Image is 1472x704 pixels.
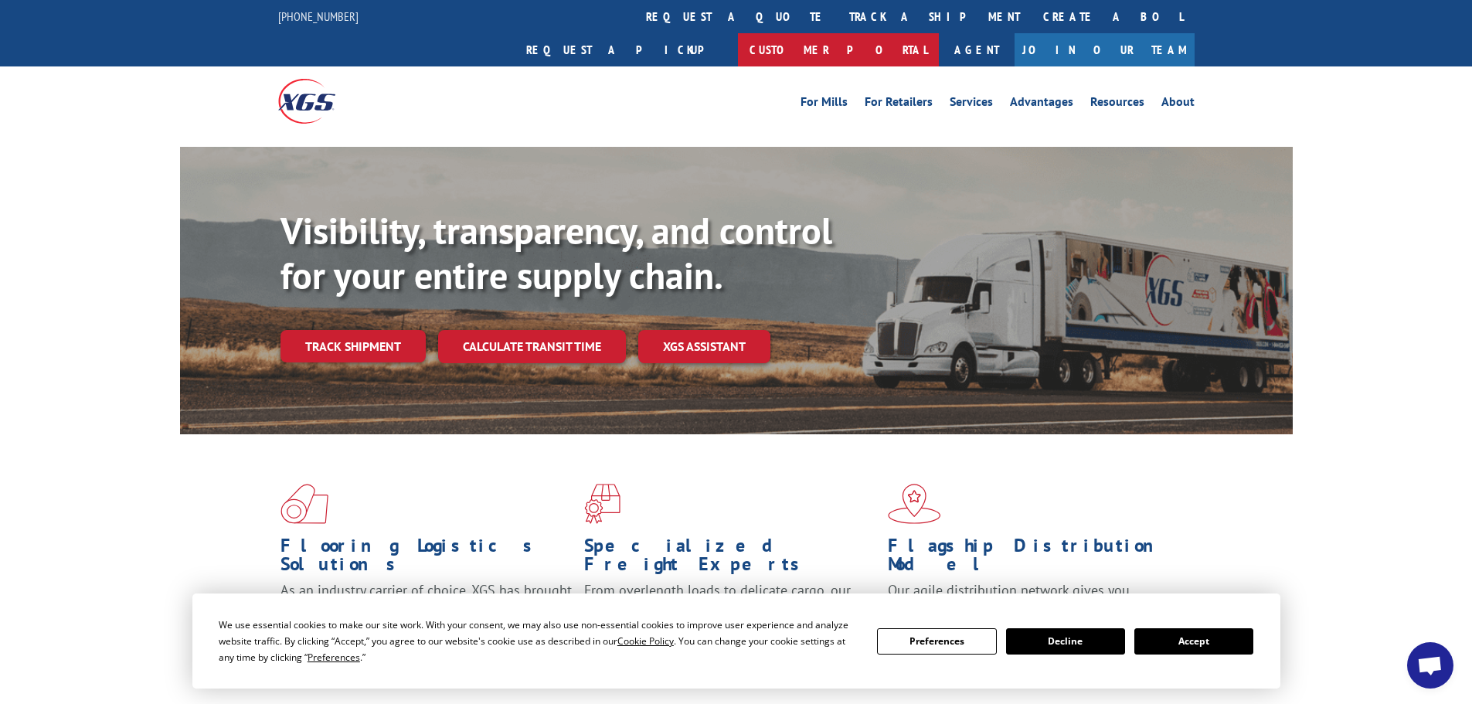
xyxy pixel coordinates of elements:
[192,593,1280,689] div: Cookie Consent Prompt
[280,330,426,362] a: Track shipment
[280,206,832,299] b: Visibility, transparency, and control for your entire supply chain.
[738,33,939,66] a: Customer Portal
[280,484,328,524] img: xgs-icon-total-supply-chain-intelligence-red
[1015,33,1195,66] a: Join Our Team
[888,581,1172,617] span: Our agile distribution network gives you nationwide inventory management on demand.
[584,581,876,650] p: From overlength loads to delicate cargo, our experienced staff knows the best way to move your fr...
[1161,96,1195,113] a: About
[888,536,1180,581] h1: Flagship Distribution Model
[888,484,941,524] img: xgs-icon-flagship-distribution-model-red
[801,96,848,113] a: For Mills
[515,33,738,66] a: Request a pickup
[584,536,876,581] h1: Specialized Freight Experts
[1407,642,1453,689] div: Open chat
[280,581,572,636] span: As an industry carrier of choice, XGS has brought innovation and dedication to flooring logistics...
[280,536,573,581] h1: Flooring Logistics Solutions
[939,33,1015,66] a: Agent
[1010,96,1073,113] a: Advantages
[638,330,770,363] a: XGS ASSISTANT
[877,628,996,655] button: Preferences
[584,484,620,524] img: xgs-icon-focused-on-flooring-red
[950,96,993,113] a: Services
[1090,96,1144,113] a: Resources
[308,651,360,664] span: Preferences
[1134,628,1253,655] button: Accept
[278,9,359,24] a: [PHONE_NUMBER]
[1006,628,1125,655] button: Decline
[617,634,674,648] span: Cookie Policy
[219,617,858,665] div: We use essential cookies to make our site work. With your consent, we may also use non-essential ...
[865,96,933,113] a: For Retailers
[438,330,626,363] a: Calculate transit time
